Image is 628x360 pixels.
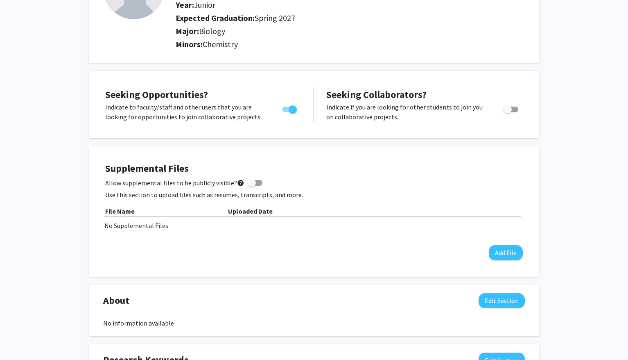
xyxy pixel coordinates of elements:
div: Toggle [279,102,301,114]
button: Add File [489,245,523,260]
div: Toggle [500,102,523,114]
h2: Expected Graduation: [176,13,492,23]
span: Spring 2027 [255,13,295,23]
p: Indicate to faculty/staff and other users that you are looking for opportunities to join collabor... [105,102,267,122]
iframe: Chat [6,323,35,354]
p: Use this section to upload files such as resumes, transcripts, and more. [105,190,523,200]
span: Seeking Collaborators? [326,88,427,101]
p: Indicate if you are looking for other students to join you on collaborative projects. [326,102,488,122]
div: No Supplemental Files [104,221,524,230]
h4: Supplemental Files [105,163,523,175]
h2: Major: [176,26,525,36]
button: Edit About [479,293,525,308]
div: No information available [103,318,525,328]
span: Chemistry [203,39,238,49]
b: File Name [105,207,135,215]
span: Seeking Opportunities? [105,88,208,101]
b: Uploaded Date [228,207,273,215]
h2: Minors: [176,39,525,49]
span: About [103,293,129,308]
mat-icon: help [237,178,244,188]
span: Biology [199,26,225,36]
span: Allow supplemental files to be publicly visible? [105,178,244,188]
